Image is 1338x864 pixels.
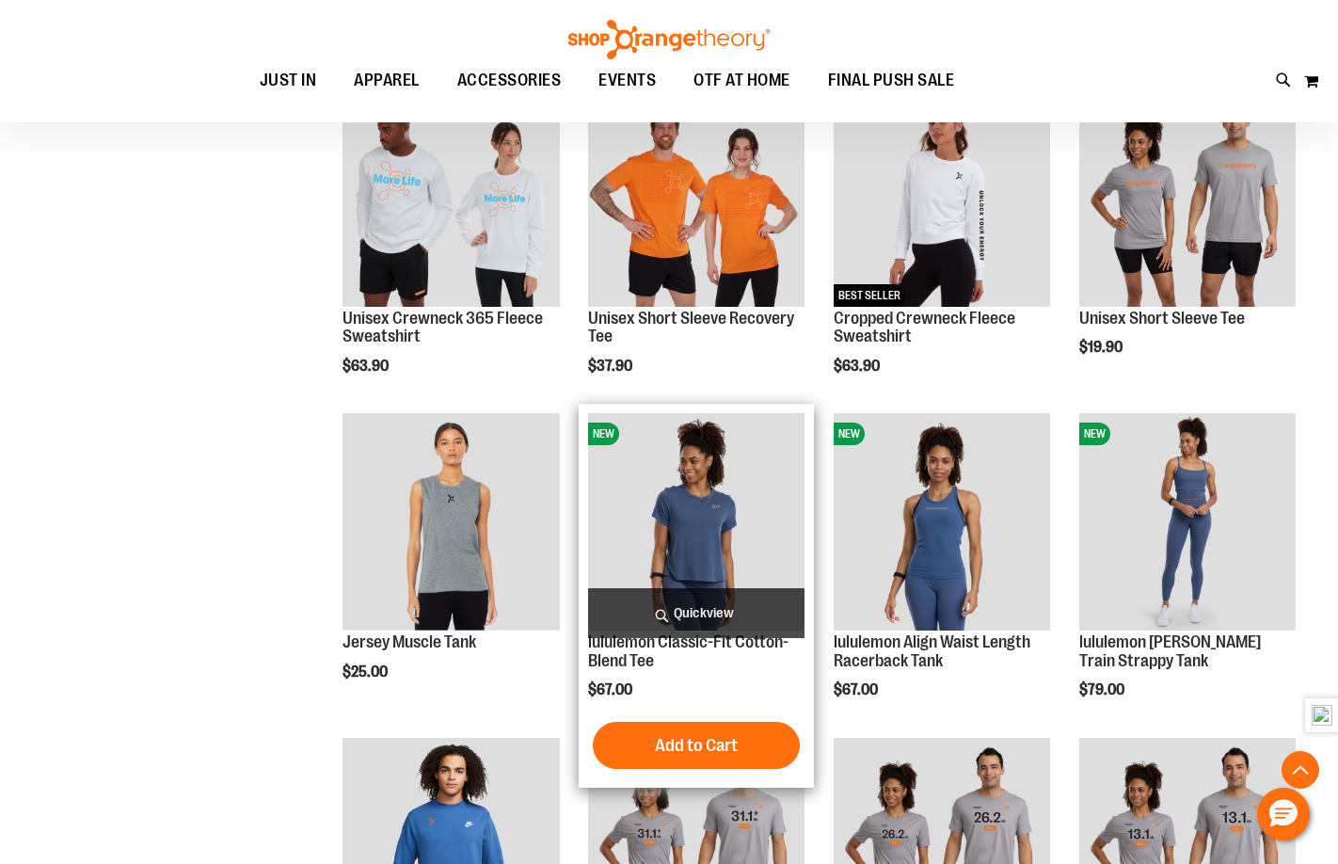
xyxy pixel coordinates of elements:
[342,664,390,680] span: $25.00
[342,309,543,346] a: Unisex Crewneck 365 Fleece Sweatshirt
[834,358,883,375] span: $63.90
[342,89,559,306] img: Unisex Crewneck 365 Fleece Sweatshirt
[593,722,800,769] button: Add to Cart
[342,632,476,651] a: Jersey Muscle Tank
[342,89,559,309] a: Unisex Crewneck 365 Fleece SweatshirtNEW
[457,59,562,102] span: ACCESSORIES
[588,423,619,445] span: NEW
[1079,89,1296,309] a: Unisex Short Sleeve TeeNEW
[333,404,568,728] div: product
[588,358,635,375] span: $37.90
[438,59,581,103] a: ACCESSORIES
[1257,788,1310,840] button: Hello, have a question? Let’s chat.
[565,20,773,59] img: Shop Orangetheory
[580,59,675,103] a: EVENTS
[335,59,438,102] a: APPAREL
[588,632,788,670] a: lululemon Classic-Fit Cotton-Blend Tee
[1079,413,1296,632] a: lululemon Wunder Train Strappy TankNEW
[588,413,804,632] a: lululemon Classic-Fit Cotton-Blend TeeNEW
[693,59,790,102] span: OTF AT HOME
[824,404,1059,746] div: product
[834,284,905,307] span: BEST SELLER
[834,681,881,698] span: $67.00
[1079,309,1245,328] a: Unisex Short Sleeve Tee
[834,309,1015,346] a: Cropped Crewneck Fleece Sweatshirt
[342,413,559,630] img: Jersey Muscle Tank
[579,404,814,788] div: product
[834,89,1050,309] a: Cropped Crewneck Fleece SweatshirtNEWBEST SELLER
[834,632,1030,670] a: lululemon Align Waist Length Racerback Tank
[1070,404,1305,746] div: product
[1079,339,1125,356] span: $19.90
[588,309,794,346] a: Unisex Short Sleeve Recovery Tee
[333,80,568,423] div: product
[1079,632,1261,670] a: lululemon [PERSON_NAME] Train Strappy Tank
[834,413,1050,632] a: lululemon Align Waist Length Racerback TankNEW
[1079,89,1296,306] img: Unisex Short Sleeve Tee
[588,413,804,630] img: lululemon Classic-Fit Cotton-Blend Tee
[342,413,559,632] a: Jersey Muscle Tank
[241,59,336,103] a: JUST IN
[1079,413,1296,630] img: lululemon Wunder Train Strappy Tank
[588,89,804,306] img: Unisex Short Sleeve Recovery Tee
[588,588,804,638] a: Quickview
[354,59,420,102] span: APPAREL
[824,80,1059,423] div: product
[260,59,317,102] span: JUST IN
[834,423,865,445] span: NEW
[1282,751,1319,789] button: Back To Top
[342,358,391,375] span: $63.90
[579,80,814,423] div: product
[834,89,1050,306] img: Cropped Crewneck Fleece Sweatshirt
[1079,423,1110,445] span: NEW
[828,59,955,102] span: FINAL PUSH SALE
[675,59,809,103] a: OTF AT HOME
[809,59,974,103] a: FINAL PUSH SALE
[588,681,635,698] span: $67.00
[1070,80,1305,404] div: product
[1079,681,1127,698] span: $79.00
[655,735,738,756] span: Add to Cart
[834,413,1050,630] img: lululemon Align Waist Length Racerback Tank
[598,59,656,102] span: EVENTS
[588,89,804,309] a: Unisex Short Sleeve Recovery TeeNEW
